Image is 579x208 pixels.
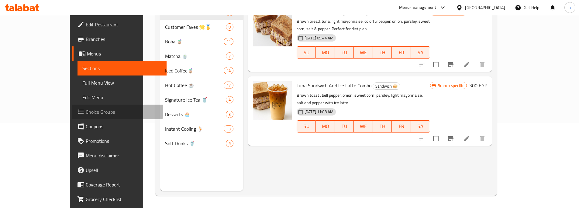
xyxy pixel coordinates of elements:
[72,134,167,148] a: Promotions
[165,111,226,118] span: Desserts 🧁
[86,123,162,130] span: Coupons
[297,18,430,33] p: Brown bread, tuna, light mayonnaise, colorful pepper, onion, parsley, sweet corn, salt & pepper. ...
[82,79,162,86] span: Full Menu View
[299,48,313,57] span: SU
[463,61,470,68] a: Edit menu item
[337,48,352,57] span: TU
[373,120,392,133] button: TH
[302,35,336,41] span: [DATE] 09:44 AM
[354,46,373,59] button: WE
[224,67,233,74] div: items
[226,96,233,103] div: items
[165,23,226,31] span: Customer Faves 🌟🥇
[299,122,313,131] span: SU
[224,125,233,133] div: items
[375,48,390,57] span: TH
[224,38,233,45] div: items
[160,20,243,34] div: Customer Faves 🌟🥇8
[392,120,411,133] button: FR
[72,177,167,192] a: Coverage Report
[165,96,226,103] span: Signature Ice Tea 🥤
[224,68,233,74] span: 14
[86,166,162,174] span: Upsell
[318,122,333,131] span: MO
[226,52,233,60] div: items
[86,152,162,159] span: Menu disclaimer
[394,122,408,131] span: FR
[399,4,436,11] div: Menu-management
[160,122,243,136] div: Instant Cooling 🍹13
[160,34,243,49] div: Boba 🧋11
[165,125,224,133] span: Instant Cooling 🍹
[226,24,233,30] span: 8
[335,46,354,59] button: TU
[297,46,316,59] button: SU
[411,46,430,59] button: SA
[226,140,233,147] div: items
[72,119,167,134] a: Coupons
[72,105,167,119] a: Choice Groups
[443,131,458,146] button: Branch-specific-item
[354,120,373,133] button: WE
[373,46,392,59] button: TH
[443,57,458,72] button: Branch-specific-item
[78,90,167,105] a: Edit Menu
[469,81,487,90] h6: 300 EGP
[302,109,336,115] span: [DATE] 11:08 AM
[429,132,442,145] span: Select to update
[392,46,411,59] button: FR
[316,120,335,133] button: MO
[160,63,243,78] div: Iced Coffee🧋14
[165,67,224,74] span: Iced Coffee🧋
[337,122,352,131] span: TU
[165,140,226,147] span: Soft Drinks 🥤
[72,46,167,61] a: Menus
[373,83,400,90] span: Sandwich 🥪
[72,163,167,177] a: Upsell
[226,111,233,118] div: items
[569,4,571,11] span: a
[253,8,292,46] img: Tuna Salad Sandwich
[165,38,224,45] span: Boba 🧋
[82,94,162,101] span: Edit Menu
[224,126,233,132] span: 13
[224,39,233,45] span: 11
[463,135,470,142] a: Edit menu item
[224,82,233,88] span: 17
[413,48,428,57] span: SA
[226,141,233,146] span: 5
[297,120,316,133] button: SU
[165,52,226,60] span: Matcha 🍵
[86,35,162,43] span: Branches
[87,50,162,57] span: Menus
[160,136,243,151] div: Soft Drinks 🥤5
[475,131,490,146] button: delete
[373,82,400,90] div: Sandwich 🥪
[375,122,390,131] span: TH
[72,32,167,46] a: Branches
[160,107,243,122] div: Desserts 🧁3
[465,4,505,11] div: [GEOGRAPHIC_DATA]
[82,65,162,72] span: Sections
[72,192,167,206] a: Grocery Checklist
[226,97,233,103] span: 4
[429,58,442,71] span: Select to update
[356,48,370,57] span: WE
[297,92,430,107] p: Brown toast , bell pepper, onion, sweet corn, parsley, light mayonnaise, salt and pepper with ice...
[226,112,233,117] span: 3
[475,57,490,72] button: delete
[160,3,243,153] nav: Menu sections
[411,120,430,133] button: SA
[413,122,428,131] span: SA
[72,148,167,163] a: Menu disclaimer
[435,83,467,89] span: Branch specific
[394,48,408,57] span: FR
[165,82,224,89] span: Hot Coffee ☕️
